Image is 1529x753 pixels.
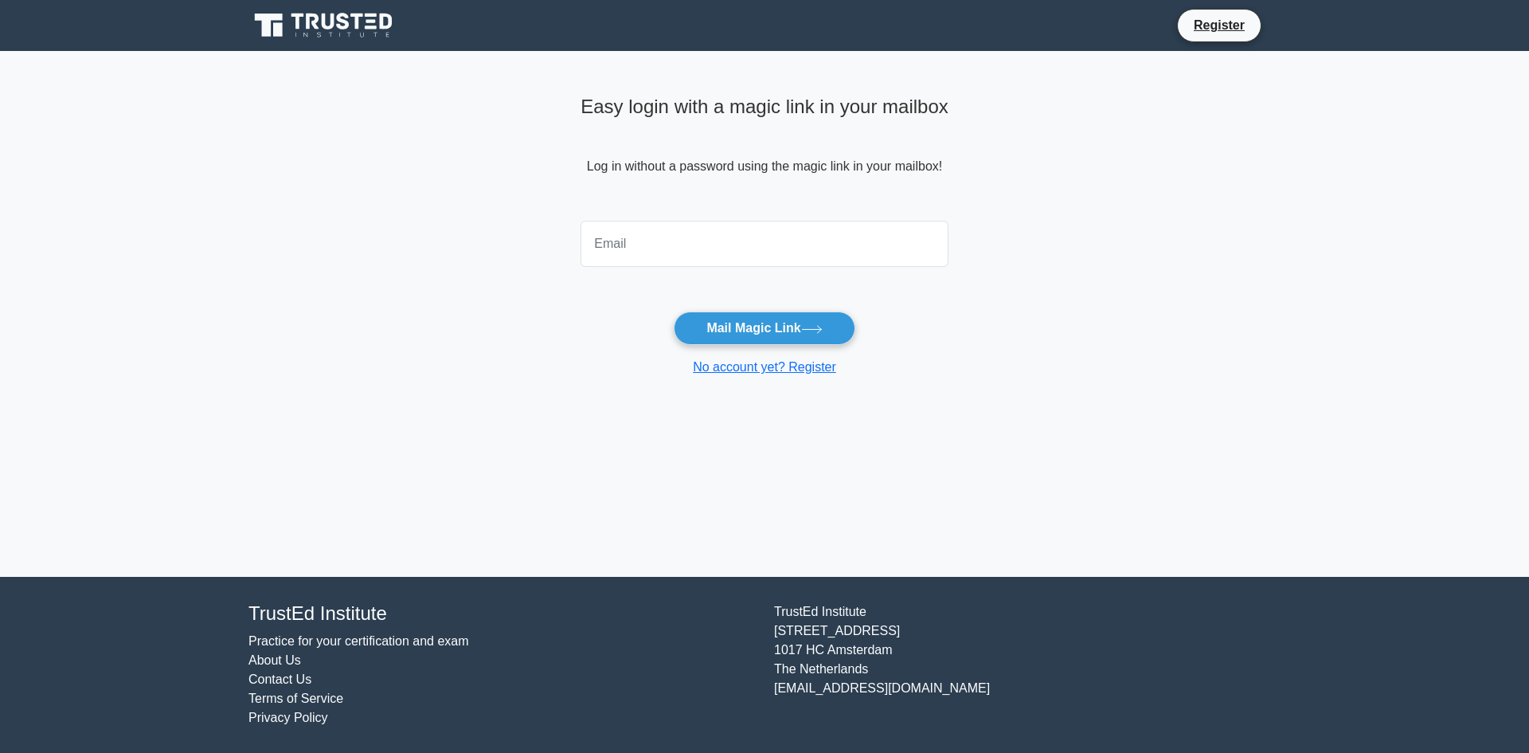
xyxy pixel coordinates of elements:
[581,96,948,119] h4: Easy login with a magic link in your mailbox
[248,634,469,648] a: Practice for your certification and exam
[248,673,311,686] a: Contact Us
[248,653,301,667] a: About Us
[581,221,948,267] input: Email
[764,602,1290,728] div: TrustEd Institute [STREET_ADDRESS] 1017 HC Amsterdam The Netherlands [EMAIL_ADDRESS][DOMAIN_NAME]
[1184,15,1254,35] a: Register
[248,692,343,705] a: Terms of Service
[248,711,328,724] a: Privacy Policy
[674,312,854,345] button: Mail Magic Link
[248,602,755,626] h4: TrustEd Institute
[693,360,836,374] a: No account yet? Register
[581,89,948,214] div: Log in without a password using the magic link in your mailbox!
